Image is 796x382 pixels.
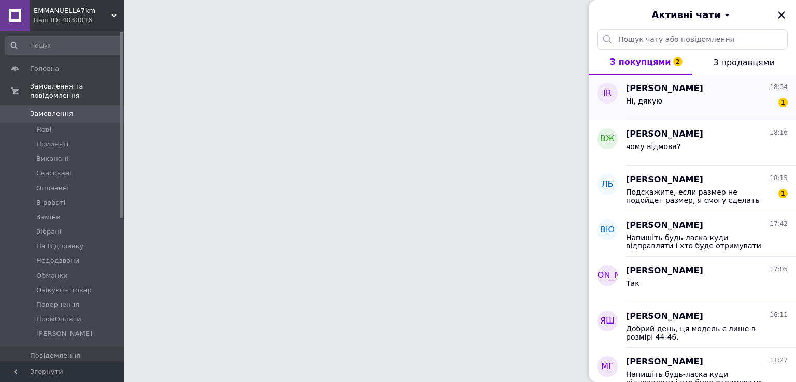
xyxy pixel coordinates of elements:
input: Пошук чату або повідомлення [597,29,788,50]
button: З продавцями [692,50,796,75]
button: ЯШ[PERSON_NAME]16:11Добрий день, ця модель є лише в розмірі 44-46. [589,302,796,348]
span: Добрий день, ця модель є лише в розмірі 44-46. [626,325,773,341]
span: 17:42 [770,219,788,228]
span: 2 [673,57,683,66]
span: Заміни [36,213,61,222]
button: ЛБ[PERSON_NAME]18:15Подскажите, если размер не подойдет размер, я смогу сделать обмен?1 [589,166,796,211]
span: Повідомлення [30,351,80,360]
span: Виконані [36,154,68,164]
button: IR[PERSON_NAME]18:34Ні, дякую1 [589,75,796,120]
span: В роботі [36,198,65,208]
span: 1 [778,189,788,198]
span: На Відправку [36,242,83,251]
button: [PERSON_NAME][PERSON_NAME]17:05Так [589,257,796,302]
span: 1 [778,98,788,107]
span: Ні, дякую [626,97,662,105]
span: [PERSON_NAME] [36,329,92,339]
span: З покупцями [610,57,671,67]
button: Активні чати [618,8,767,22]
span: 17:05 [770,265,788,274]
span: Очікують товар [36,286,92,295]
span: Оплачені [36,184,69,193]
span: 18:15 [770,174,788,183]
span: Скасовані [36,169,72,178]
span: Недодзвони [36,256,79,266]
span: 11:27 [770,356,788,365]
span: Повернення [36,300,79,310]
span: [PERSON_NAME] [626,265,703,277]
span: Так [626,279,639,287]
span: Зібрані [36,227,61,237]
span: [PERSON_NAME] [626,83,703,95]
span: [PERSON_NAME] [626,311,703,322]
span: Замовлення та повідомлення [30,82,124,100]
span: [PERSON_NAME] [626,219,703,231]
span: ВЮ [600,224,615,236]
span: IR [603,87,612,99]
span: 16:11 [770,311,788,319]
input: Пошук [5,36,122,55]
span: 18:34 [770,83,788,92]
span: ЛБ [601,179,613,190]
span: [PERSON_NAME] [626,174,703,186]
span: [PERSON_NAME] [573,270,642,282]
span: чому відмова? [626,142,680,151]
span: З продавцями [713,57,775,67]
button: ВЮ[PERSON_NAME]17:42Напишіть будь-ласка куди відправляти і хто буде отримувати посилку? [589,211,796,257]
button: ВЖ[PERSON_NAME]18:16чому відмова? [589,120,796,166]
span: 18:16 [770,128,788,137]
span: [PERSON_NAME] [626,356,703,368]
span: ПромОплати [36,315,81,324]
span: Напишіть будь-ласка куди відправляти і хто буде отримувати посилку? [626,233,773,250]
span: Подскажите, если размер не подойдет размер, я смогу сделать обмен? [626,188,773,204]
span: Нові [36,125,51,135]
span: [PERSON_NAME] [626,128,703,140]
span: Активні чати [651,8,720,22]
button: Закрити [775,9,788,21]
span: Головна [30,64,59,74]
span: ЯШ [600,315,615,327]
span: Обманки [36,271,68,281]
div: Ваш ID: 4030016 [34,16,124,25]
span: ВЖ [600,133,615,145]
span: Прийняті [36,140,68,149]
span: EMMANUELLA7km [34,6,111,16]
span: МГ [601,361,614,373]
button: З покупцями2 [589,50,692,75]
span: Замовлення [30,109,73,119]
